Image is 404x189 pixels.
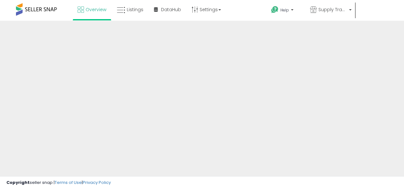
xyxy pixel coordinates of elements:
span: Supply Trade LLC [318,6,347,13]
span: DataHub [161,6,181,13]
span: Listings [127,6,143,13]
span: Help [280,7,289,13]
span: Overview [86,6,106,13]
div: seller snap | | [6,180,111,186]
a: Help [266,1,304,21]
a: Terms of Use [55,179,82,185]
i: Get Help [271,6,279,14]
a: Privacy Policy [83,179,111,185]
strong: Copyright [6,179,30,185]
